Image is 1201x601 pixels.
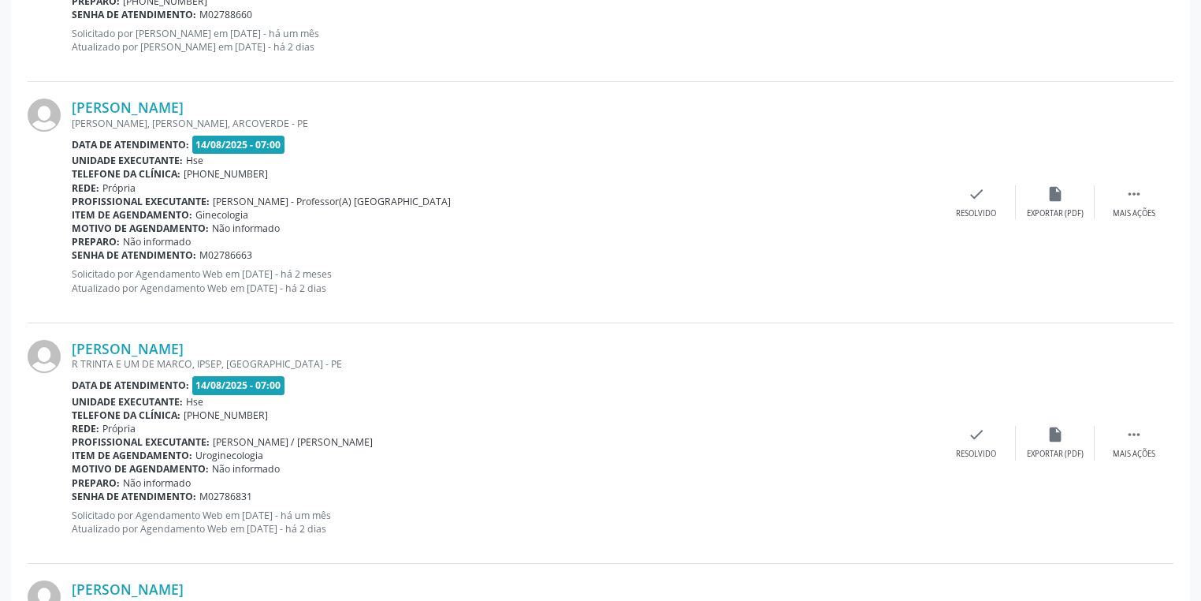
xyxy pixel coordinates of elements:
span: Própria [102,181,136,195]
i: insert_drive_file [1047,185,1064,203]
div: Mais ações [1113,449,1155,460]
a: [PERSON_NAME] [72,580,184,598]
b: Senha de atendimento: [72,8,196,21]
div: Resolvido [956,208,996,219]
span: [PHONE_NUMBER] [184,409,268,422]
span: Própria [102,422,136,435]
i: check [968,426,985,443]
b: Unidade executante: [72,154,183,167]
b: Telefone da clínica: [72,167,180,181]
div: Exportar (PDF) [1027,208,1084,219]
b: Preparo: [72,235,120,248]
b: Profissional executante: [72,435,210,449]
span: [PERSON_NAME] / [PERSON_NAME] [213,435,373,449]
b: Data de atendimento: [72,379,189,392]
span: Não informado [212,222,280,235]
b: Rede: [72,422,99,435]
div: R TRINTA E UM DE MARCO, IPSEP, [GEOGRAPHIC_DATA] - PE [72,357,937,371]
span: [PERSON_NAME] - Professor(A) [GEOGRAPHIC_DATA] [213,195,451,208]
span: Não informado [212,462,280,476]
b: Telefone da clínica: [72,409,180,422]
b: Motivo de agendamento: [72,222,209,235]
span: M02786831 [199,490,252,503]
div: [PERSON_NAME], [PERSON_NAME], ARCOVERDE - PE [72,117,937,130]
span: M02788660 [199,8,252,21]
b: Profissional executante: [72,195,210,208]
b: Senha de atendimento: [72,248,196,262]
div: Exportar (PDF) [1027,449,1084,460]
b: Data de atendimento: [72,138,189,151]
i: check [968,185,985,203]
span: M02786663 [199,248,252,262]
a: [PERSON_NAME] [72,340,184,357]
span: Hse [186,154,203,167]
span: 14/08/2025 - 07:00 [192,376,285,394]
b: Item de agendamento: [72,208,192,222]
i: insert_drive_file [1047,426,1064,443]
span: Ginecologia [195,208,248,222]
b: Rede: [72,181,99,195]
p: Solicitado por [PERSON_NAME] em [DATE] - há um mês Atualizado por [PERSON_NAME] em [DATE] - há 2 ... [72,27,937,54]
div: Mais ações [1113,208,1155,219]
b: Unidade executante: [72,395,183,409]
img: img [28,340,61,373]
a: [PERSON_NAME] [72,99,184,116]
b: Preparo: [72,476,120,490]
i:  [1125,185,1143,203]
i:  [1125,426,1143,443]
span: [PHONE_NUMBER] [184,167,268,181]
span: 14/08/2025 - 07:00 [192,136,285,154]
span: Uroginecologia [195,449,263,462]
p: Solicitado por Agendamento Web em [DATE] - há um mês Atualizado por Agendamento Web em [DATE] - h... [72,509,937,536]
p: Solicitado por Agendamento Web em [DATE] - há 2 meses Atualizado por Agendamento Web em [DATE] - ... [72,267,937,294]
b: Senha de atendimento: [72,490,196,503]
b: Motivo de agendamento: [72,462,209,476]
span: Não informado [123,235,191,248]
div: Resolvido [956,449,996,460]
b: Item de agendamento: [72,449,192,462]
span: Hse [186,395,203,409]
img: img [28,99,61,132]
span: Não informado [123,476,191,490]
